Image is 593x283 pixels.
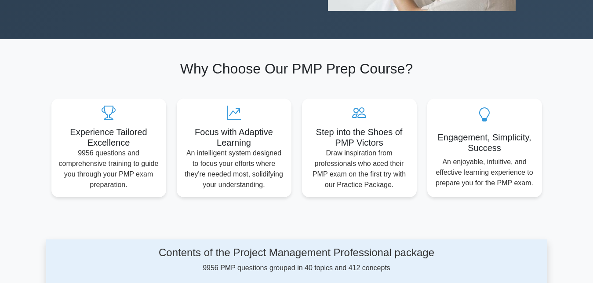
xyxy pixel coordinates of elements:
[58,148,159,190] p: 9956 questions and comprehensive training to guide you through your PMP exam preparation.
[119,246,474,259] h4: Contents of the Project Management Professional package
[184,127,284,148] h5: Focus with Adaptive Learning
[309,127,410,148] h5: Step into the Shoes of PMP Victors
[119,246,474,273] div: 9956 PMP questions grouped in 40 topics and 412 concepts
[309,148,410,190] p: Draw inspiration from professionals who aced their PMP exam on the first try with our Practice Pa...
[58,127,159,148] h5: Experience Tailored Excellence
[434,157,535,188] p: An enjoyable, intuitive, and effective learning experience to prepare you for the PMP exam.
[434,132,535,153] h5: Engagement, Simplicity, Success
[184,148,284,190] p: An intelligent system designed to focus your efforts where they're needed most, solidifying your ...
[51,60,542,77] h2: Why Choose Our PMP Prep Course?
